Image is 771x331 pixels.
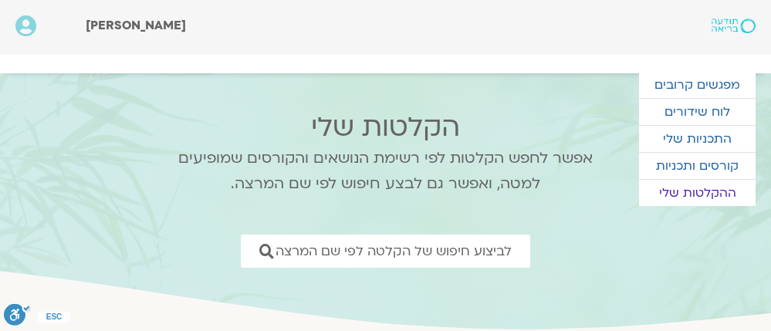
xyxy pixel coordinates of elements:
[86,17,186,34] span: [PERSON_NAME]
[158,146,614,197] p: אפשר לחפש הקלטות לפי רשימת הנושאים והקורסים שמופיעים למטה, ואפשר גם לבצע חיפוש לפי שם המרצה.
[639,153,756,179] a: קורסים ותכניות
[276,244,512,258] span: לביצוע חיפוש של הקלטה לפי שם המרצה
[639,72,756,98] a: מפגשים קרובים
[639,126,756,152] a: התכניות שלי
[241,235,530,268] a: לביצוע חיפוש של הקלטה לפי שם המרצה
[639,180,756,206] a: ההקלטות שלי
[158,112,614,143] h2: הקלטות שלי
[639,99,756,125] a: לוח שידורים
